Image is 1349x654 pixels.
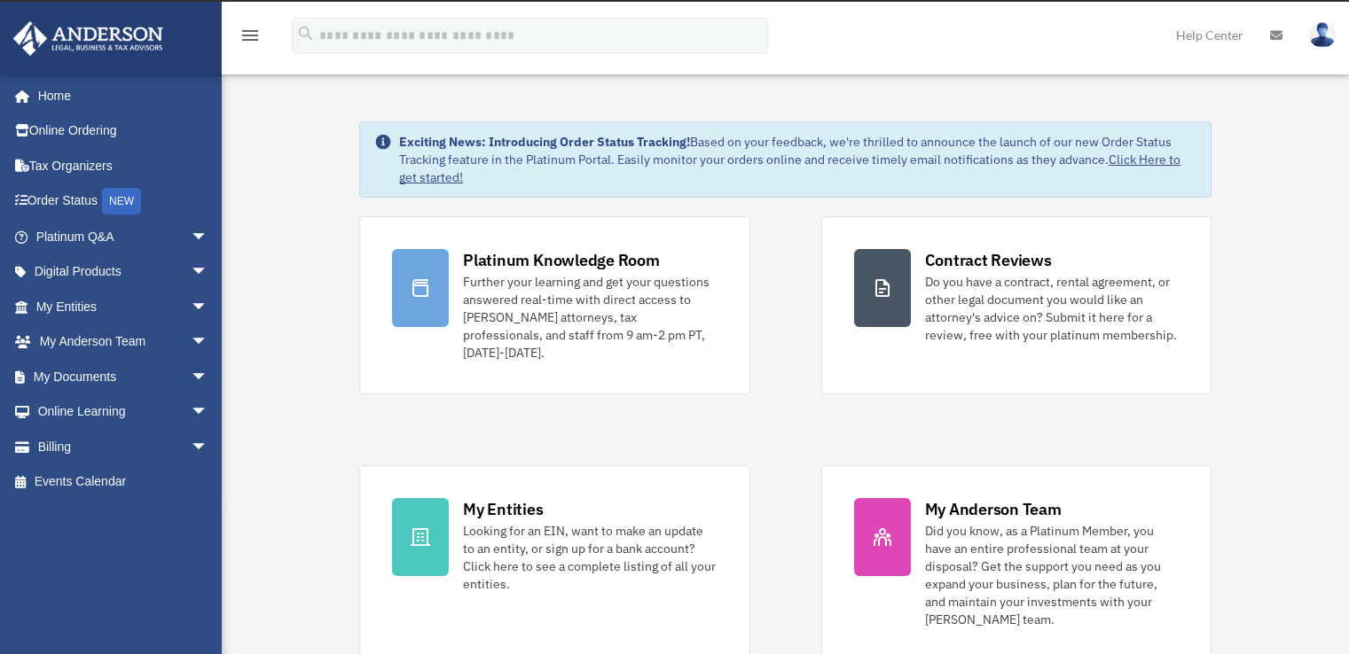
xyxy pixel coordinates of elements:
[12,113,235,149] a: Online Ordering
[12,429,235,464] a: Billingarrow_drop_down
[191,219,226,255] span: arrow_drop_down
[821,216,1212,394] a: Contract Reviews Do you have a contract, rental agreement, or other legal document you would like...
[925,522,1179,628] div: Did you know, as a Platinum Member, you have an entire professional team at your disposal? Get th...
[925,498,1062,520] div: My Anderson Team
[925,249,1052,271] div: Contract Reviews
[463,249,660,271] div: Platinum Knowledge Room
[191,359,226,395] span: arrow_drop_down
[463,522,717,593] div: Looking for an EIN, want to make an update to an entity, or sign up for a bank account? Click her...
[463,498,543,520] div: My Entities
[1309,22,1336,48] img: User Pic
[12,394,235,430] a: Online Learningarrow_drop_down
[12,359,235,394] a: My Documentsarrow_drop_down
[399,152,1180,185] a: Click Here to get started!
[191,289,226,325] span: arrow_drop_down
[191,324,226,361] span: arrow_drop_down
[399,133,1196,186] div: Based on your feedback, we're thrilled to announce the launch of our new Order Status Tracking fe...
[12,289,235,324] a: My Entitiesarrow_drop_down
[12,219,235,254] a: Platinum Q&Aarrow_drop_down
[12,148,235,183] a: Tax Organizers
[102,188,141,214] div: NEW
[8,21,169,56] img: Anderson Advisors Platinum Portal
[239,31,261,46] a: menu
[463,273,717,362] div: Further your learning and get your questions answered real-time with direct access to [PERSON_NAM...
[925,273,1179,344] div: Do you have a contract, rental agreement, or other legal document you would like an attorney's ad...
[12,324,235,360] a: My Anderson Teamarrow_drop_down
[399,134,690,150] strong: Exciting News: Introducing Order Status Tracking!
[239,25,261,46] i: menu
[296,24,316,43] i: search
[191,254,226,291] span: arrow_drop_down
[12,78,226,113] a: Home
[191,394,226,431] span: arrow_drop_down
[191,429,226,465] span: arrow_drop_down
[359,216,749,394] a: Platinum Knowledge Room Further your learning and get your questions answered real-time with dire...
[12,254,235,290] a: Digital Productsarrow_drop_down
[12,464,235,500] a: Events Calendar
[12,183,235,220] a: Order StatusNEW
